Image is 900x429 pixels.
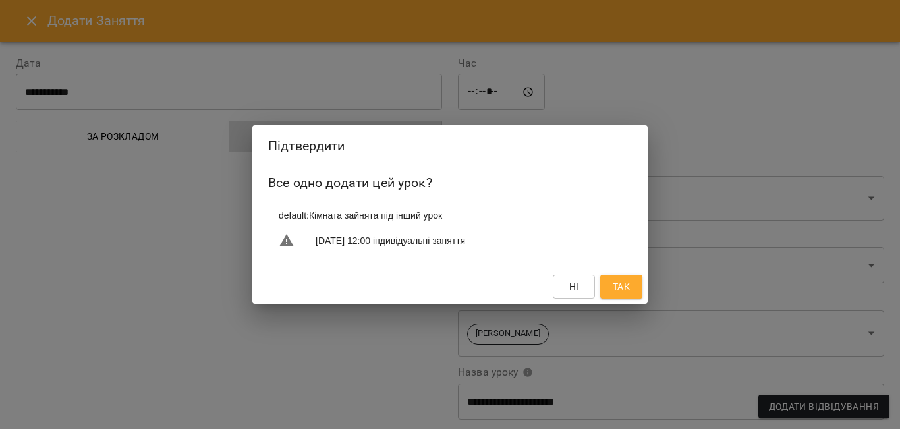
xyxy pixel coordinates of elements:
[268,173,632,193] h6: Все одно додати цей урок?
[600,275,642,299] button: Так
[569,279,579,295] span: Ні
[268,204,632,227] li: default : Кімната зайнята під інший урок
[268,136,632,156] h2: Підтвердити
[613,279,630,295] span: Так
[268,227,632,254] li: [DATE] 12:00 індивідуальні заняття
[553,275,595,299] button: Ні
